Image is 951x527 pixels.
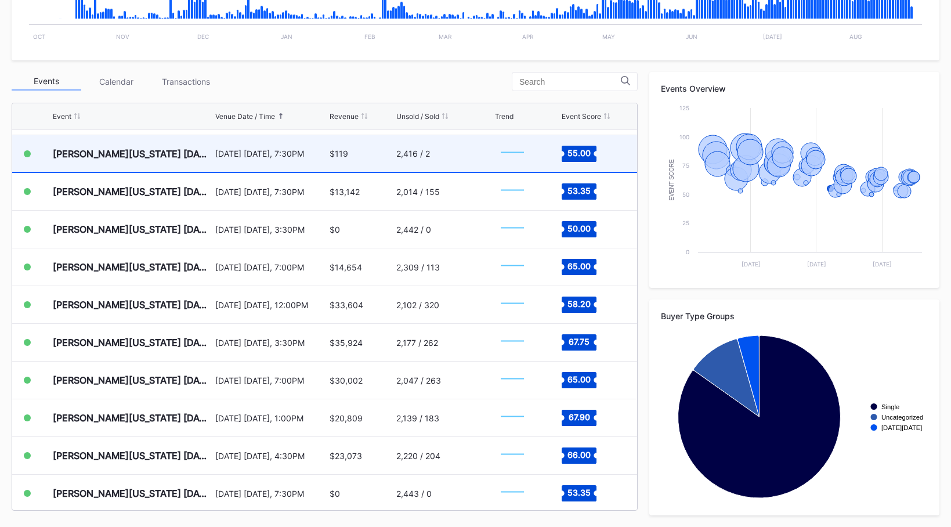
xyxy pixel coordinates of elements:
div: [DATE] [DATE], 1:00PM [215,413,327,423]
text: 25 [682,219,689,226]
text: Nov [116,33,129,40]
text: Uncategorized [881,414,923,421]
div: [DATE] [DATE], 7:00PM [215,376,327,385]
div: 2,416 / 2 [396,149,430,158]
text: Apr [522,33,534,40]
div: Buyer Type Groups [661,311,928,321]
text: [DATE] [742,261,761,268]
div: [DATE] [DATE], 3:30PM [215,338,327,348]
svg: Chart title [495,403,530,432]
svg: Chart title [495,366,530,395]
div: $23,073 [330,451,362,461]
div: 2,014 / 155 [396,187,440,197]
div: $20,809 [330,413,363,423]
div: $0 [330,489,340,499]
div: 2,177 / 262 [396,338,438,348]
div: $14,654 [330,262,362,272]
div: Transactions [151,73,220,91]
svg: Chart title [661,102,928,276]
div: [PERSON_NAME][US_STATE] [DATE] Morning [53,299,212,311]
text: 75 [682,162,689,169]
text: [DATE] [873,261,892,268]
div: Unsold / Sold [396,112,439,121]
div: [DATE] [DATE], 7:30PM [215,489,327,499]
div: [DATE] [DATE], 4:30PM [215,451,327,461]
svg: Chart title [661,330,928,504]
text: 66.00 [567,450,591,460]
div: 2,102 / 320 [396,300,439,310]
div: Event [53,112,71,121]
div: [PERSON_NAME][US_STATE] [DATE] Evening [53,488,212,499]
div: [PERSON_NAME][US_STATE] [DATE] Afternoon [53,412,212,424]
div: $13,142 [330,187,360,197]
div: [PERSON_NAME][US_STATE] [DATE] Evening [53,450,212,461]
text: 65.00 [567,374,591,384]
text: [DATE] [763,33,782,40]
div: [DATE] [DATE], 3:30PM [215,225,327,234]
text: Oct [33,33,45,40]
div: $35,924 [330,338,363,348]
div: [PERSON_NAME][US_STATE] [DATE] Evening [53,148,212,160]
div: Trend [495,112,514,121]
div: 2,047 / 263 [396,376,441,385]
text: 53.35 [567,186,591,196]
text: 125 [679,104,689,111]
text: 67.90 [569,412,590,422]
svg: Chart title [495,139,530,168]
svg: Chart title [495,215,530,244]
text: 55.00 [567,147,591,157]
text: Jun [686,33,697,40]
div: Revenue [330,112,359,121]
div: Venue Date / Time [215,112,275,121]
div: [PERSON_NAME][US_STATE] [DATE] Afternoon [53,337,212,348]
text: Event Score [668,159,675,201]
div: Events [12,73,81,91]
div: [PERSON_NAME][US_STATE] [DATE] Evening [53,261,212,273]
div: $119 [330,149,348,158]
div: Events Overview [661,84,928,93]
svg: Chart title [495,252,530,281]
div: [PERSON_NAME][US_STATE] [DATE] Evening [53,374,212,386]
div: $33,604 [330,300,363,310]
div: Event Score [562,112,601,121]
div: 2,220 / 204 [396,451,440,461]
div: [PERSON_NAME][US_STATE] [DATE] Afternoon [53,223,212,235]
text: 50 [682,191,689,198]
text: 65.00 [567,261,591,271]
div: [DATE] [DATE], 12:00PM [215,300,327,310]
div: 2,309 / 113 [396,262,440,272]
text: Aug [849,33,862,40]
text: 0 [686,248,689,255]
div: 2,443 / 0 [396,489,432,499]
text: 50.00 [567,223,591,233]
input: Search [519,77,621,86]
text: May [602,33,615,40]
text: Feb [364,33,375,40]
svg: Chart title [495,328,530,357]
text: 53.35 [567,488,591,497]
text: [DATE] [807,261,826,268]
text: Mar [439,33,452,40]
text: 100 [679,133,689,140]
div: 2,139 / 183 [396,413,439,423]
div: [DATE] [DATE], 7:30PM [215,187,327,197]
svg: Chart title [495,479,530,508]
div: [DATE] [DATE], 7:00PM [215,262,327,272]
div: [PERSON_NAME][US_STATE] [DATE] Evening [53,186,212,197]
div: $0 [330,225,340,234]
text: 58.20 [567,299,591,309]
text: Dec [197,33,209,40]
div: $30,002 [330,376,363,385]
div: 2,442 / 0 [396,225,431,234]
text: [DATE][DATE] [881,424,922,431]
div: Calendar [81,73,151,91]
text: Single [881,403,899,410]
text: 67.75 [569,337,590,346]
text: Jan [281,33,292,40]
svg: Chart title [495,441,530,470]
svg: Chart title [495,177,530,206]
svg: Chart title [495,290,530,319]
div: [DATE] [DATE], 7:30PM [215,149,327,158]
